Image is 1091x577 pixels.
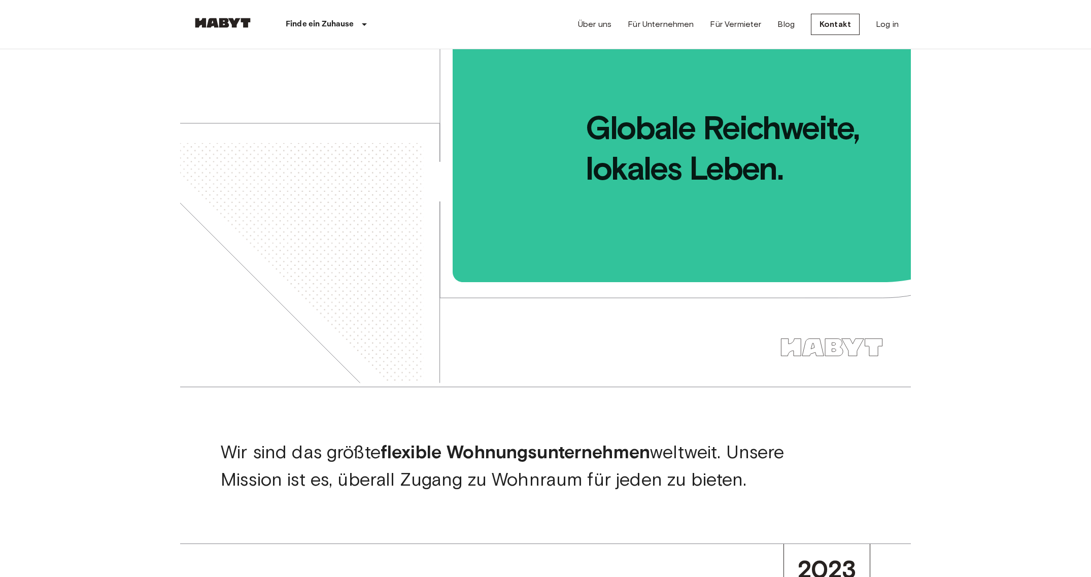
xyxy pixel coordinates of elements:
span: Globale Reichweite, lokales Leben. [454,49,911,189]
p: Finde ein Zuhause [286,18,354,30]
span: Wir sind das größte weltweit. Unsere Mission ist es, überall Zugang zu Wohnraum für jeden zu bieten. [221,440,784,490]
a: Blog [777,18,795,30]
img: Habyt [192,18,253,28]
a: Kontakt [811,14,860,35]
img: we-make-moves-not-waiting-lists [180,49,911,383]
a: Über uns [578,18,611,30]
a: Für Vermieter [710,18,761,30]
b: flexible Wohnungsunternehmen [381,440,650,463]
a: Für Unternehmen [628,18,694,30]
a: Log in [876,18,899,30]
